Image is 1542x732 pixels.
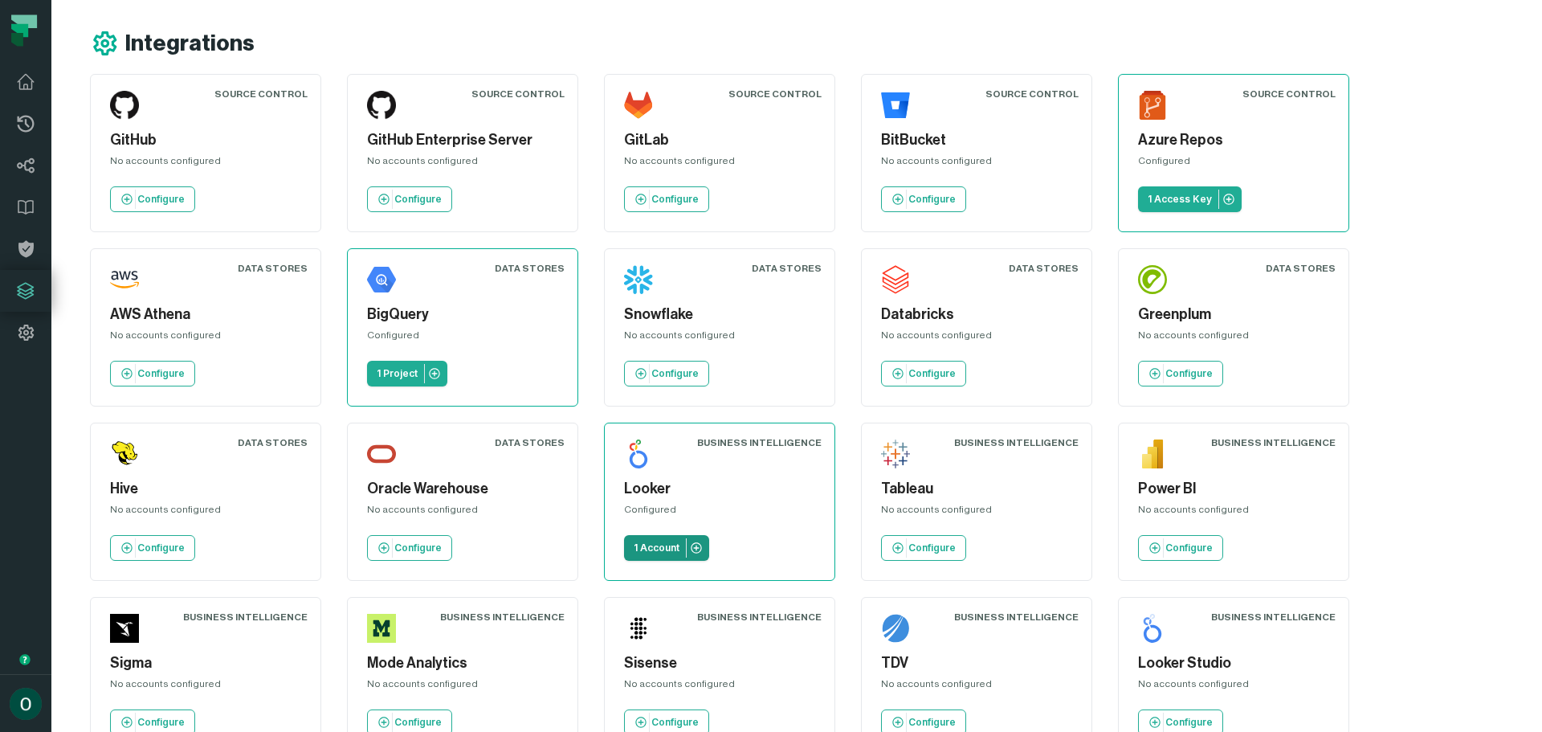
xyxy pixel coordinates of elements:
h5: Sigma [110,652,301,674]
div: Business Intelligence [440,611,565,624]
div: Data Stores [238,436,308,449]
img: GitHub [110,91,139,120]
p: Configure [908,716,956,729]
div: Source Control [985,88,1079,100]
img: Sisense [624,614,653,643]
div: Configured [624,503,815,522]
a: Configure [881,535,966,561]
a: Configure [1138,361,1223,386]
h5: GitLab [624,129,815,151]
h5: BitBucket [881,129,1072,151]
p: Configure [651,193,699,206]
a: Configure [367,186,452,212]
img: TDV [881,614,910,643]
img: Looker Studio [1138,614,1167,643]
img: Power BI [1138,440,1167,468]
h5: GitHub [110,129,301,151]
h5: TDV [881,652,1072,674]
p: 1 Account [634,542,679,554]
p: Configure [651,716,699,729]
h5: Snowflake [624,304,815,325]
div: No accounts configured [624,154,815,174]
div: Business Intelligence [1211,611,1336,624]
div: Configured [1138,154,1329,174]
h5: Azure Repos [1138,129,1329,151]
img: Databricks [881,265,910,294]
div: No accounts configured [881,677,1072,697]
img: BigQuery [367,265,396,294]
h1: Integrations [125,30,255,58]
img: BitBucket [881,91,910,120]
h5: Mode Analytics [367,652,558,674]
h5: Tableau [881,478,1072,500]
a: Configure [881,186,966,212]
div: No accounts configured [1138,329,1329,348]
div: Data Stores [495,262,565,275]
div: Source Control [728,88,822,100]
img: GitLab [624,91,653,120]
div: Source Control [471,88,565,100]
img: Greenplum [1138,265,1167,294]
p: Configure [908,367,956,380]
div: No accounts configured [881,154,1072,174]
h5: Hive [110,478,301,500]
div: No accounts configured [110,329,301,348]
div: No accounts configured [1138,677,1329,697]
div: No accounts configured [110,677,301,697]
div: No accounts configured [110,503,301,522]
h5: Power BI [1138,478,1329,500]
div: Data Stores [1009,262,1079,275]
a: 1 Project [367,361,447,386]
div: Business Intelligence [954,611,1079,624]
img: GitHub Enterprise Server [367,91,396,120]
p: Configure [394,716,442,729]
div: Business Intelligence [183,611,308,624]
img: Snowflake [624,265,653,294]
p: Configure [137,367,185,380]
img: Sigma [110,614,139,643]
h5: AWS Athena [110,304,301,325]
h5: Looker Studio [1138,652,1329,674]
img: avatar of Oren Lasko [10,688,42,720]
a: 1 Account [624,535,709,561]
img: Hive [110,440,139,468]
div: No accounts configured [367,677,558,697]
div: Data Stores [495,436,565,449]
p: Configure [137,193,185,206]
p: Configure [908,193,956,206]
a: Configure [1138,535,1223,561]
h5: GitHub Enterprise Server [367,129,558,151]
div: No accounts configured [1138,503,1329,522]
img: Azure Repos [1138,91,1167,120]
img: Oracle Warehouse [367,440,396,468]
div: Tooltip anchor [18,652,32,667]
div: Data Stores [238,262,308,275]
div: No accounts configured [624,329,815,348]
a: Configure [624,186,709,212]
img: Mode Analytics [367,614,396,643]
p: Configure [1165,542,1213,554]
a: 1 Access Key [1138,186,1242,212]
div: No accounts configured [881,503,1072,522]
p: Configure [908,542,956,554]
div: No accounts configured [367,503,558,522]
a: Configure [881,361,966,386]
p: 1 Access Key [1148,193,1212,206]
p: Configure [651,367,699,380]
h5: Looker [624,478,815,500]
a: Configure [624,361,709,386]
div: Source Control [1242,88,1336,100]
div: Business Intelligence [954,436,1079,449]
h5: Oracle Warehouse [367,478,558,500]
h5: Greenplum [1138,304,1329,325]
a: Configure [110,535,195,561]
img: Looker [624,440,653,468]
h5: BigQuery [367,304,558,325]
p: Configure [137,716,185,729]
a: Configure [110,186,195,212]
p: Configure [137,542,185,554]
p: Configure [394,542,442,554]
p: 1 Project [377,367,418,380]
img: AWS Athena [110,265,139,294]
div: Business Intelligence [697,611,822,624]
